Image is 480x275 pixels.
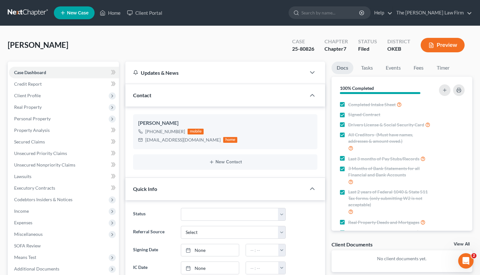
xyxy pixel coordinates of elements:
[14,220,32,225] span: Expenses
[14,81,42,87] span: Credit Report
[138,159,312,165] button: New Contact
[14,231,43,237] span: Miscellaneous
[181,262,239,274] a: None
[421,38,465,52] button: Preview
[138,119,312,127] div: [PERSON_NAME]
[130,208,178,221] label: Status
[145,128,185,135] div: [PHONE_NUMBER]
[9,136,119,148] a: Secured Claims
[9,67,119,78] a: Case Dashboard
[358,38,377,45] div: Status
[9,159,119,171] a: Unsecured Nonpriority Claims
[223,137,237,143] div: home
[408,62,429,74] a: Fees
[9,171,119,182] a: Lawsuits
[348,122,424,128] span: Drivers License & Social Security Card
[381,62,406,74] a: Events
[130,244,178,257] label: Signing Date
[348,156,419,162] span: Last 3 months of Pay Stubs/Records
[14,150,67,156] span: Unsecured Priority Claims
[14,174,31,179] span: Lawsuits
[337,255,467,262] p: No client documents yet.
[14,93,41,98] span: Client Profile
[432,62,455,74] a: Timer
[124,7,165,19] a: Client Portal
[14,185,55,191] span: Executory Contracts
[332,241,373,248] div: Client Documents
[246,262,278,274] input: -- : --
[133,186,157,192] span: Quick Info
[133,92,151,98] span: Contact
[188,129,204,134] div: mobile
[9,182,119,194] a: Executory Contracts
[133,69,298,76] div: Updates & News
[14,104,42,110] span: Real Property
[14,266,59,271] span: Additional Documents
[348,111,380,118] span: Signed Contract
[358,45,377,53] div: Filed
[371,7,392,19] a: Help
[340,85,374,91] strong: 100% Completed
[292,38,314,45] div: Case
[348,101,396,108] span: Completed Intake Sheet
[324,45,348,53] div: Chapter
[387,45,410,53] div: OKEB
[348,189,432,208] span: Last 2 years of Federal 1040 & State 511 Tax forms. (only submitting W2 is not acceptable)
[9,125,119,136] a: Property Analysis
[343,46,346,52] span: 7
[14,254,36,260] span: Means Test
[292,45,314,53] div: 25-80826
[8,40,68,49] span: [PERSON_NAME]
[14,116,51,121] span: Personal Property
[9,78,119,90] a: Credit Report
[14,243,41,248] span: SOFA Review
[356,62,378,74] a: Tasks
[9,240,119,252] a: SOFA Review
[145,137,221,143] div: [EMAIL_ADDRESS][DOMAIN_NAME]
[14,208,29,214] span: Income
[324,38,348,45] div: Chapter
[181,244,239,256] a: None
[14,162,75,168] span: Unsecured Nonpriority Claims
[332,62,353,74] a: Docs
[393,7,472,19] a: The [PERSON_NAME] Law Firm
[14,197,72,202] span: Codebtors Insiders & Notices
[97,7,124,19] a: Home
[14,139,45,144] span: Secured Claims
[458,253,474,269] iframe: Intercom live chat
[246,244,278,256] input: -- : --
[301,7,360,19] input: Search by name...
[14,127,50,133] span: Property Analysis
[348,219,419,226] span: Real Property Deeds and Mortgages
[67,11,88,15] span: New Case
[348,132,432,144] span: All Creditors- (Must have names, addresses & amount owed.)
[14,70,46,75] span: Case Dashboard
[471,253,476,258] span: 2
[9,148,119,159] a: Unsecured Priority Claims
[348,229,432,248] span: Certificates of Title for all vehicles (Cars, Boats, RVs, ATVs, Ect...) If its in your name, we n...
[387,38,410,45] div: District
[348,165,432,178] span: 3 Months of Bank Statements for all Financial and Bank Accounts
[130,226,178,239] label: Referral Source
[130,262,178,274] label: IC Date
[454,242,470,246] a: View All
